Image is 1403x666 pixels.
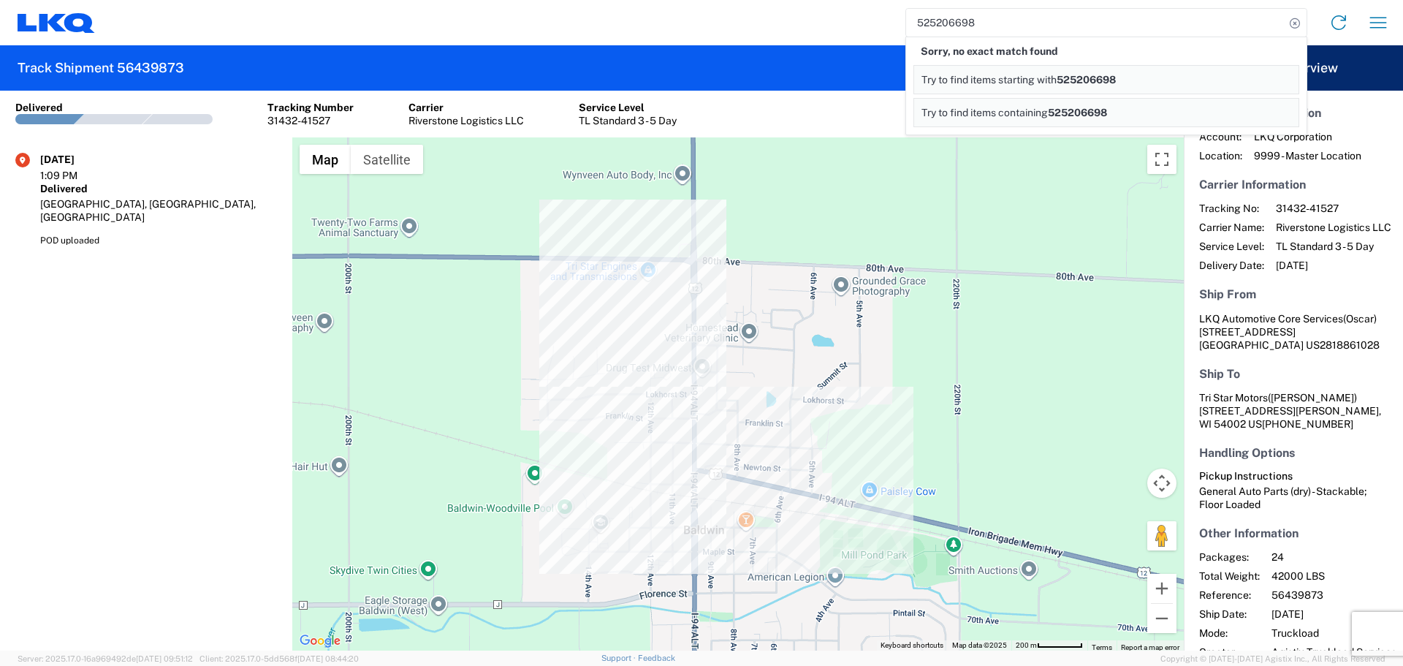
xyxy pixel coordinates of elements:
span: 56439873 [1271,589,1396,602]
span: Server: 2025.17.0-16a969492de [18,654,193,663]
span: Map data ©2025 [952,641,1007,649]
span: Client: 2025.17.0-5dd568f [199,654,359,663]
span: Mode: [1199,627,1260,640]
span: Tri Star Motors [STREET_ADDRESS] [1199,392,1357,417]
div: [DATE] [40,153,113,166]
span: Account: [1199,130,1242,143]
span: Riverstone Logistics LLC [1276,221,1391,234]
span: Total Weight: [1199,569,1260,583]
div: Sorry, no exact match found [913,37,1299,65]
span: Try to find items starting with [921,74,1057,86]
span: Copyright © [DATE]-[DATE] Agistix Inc., All Rights Reserved [1160,652,1385,665]
span: Ship Date: [1199,608,1260,621]
a: Feedback [638,654,675,662]
div: 31432-41527 [267,114,354,127]
img: Google [296,632,344,651]
span: 31432-41527 [1276,202,1391,215]
button: Drag Pegman onto the map to open Street View [1147,521,1176,550]
span: [DATE] 09:51:12 [136,654,193,663]
span: Tracking No: [1199,202,1264,215]
input: Shipment, tracking or reference number [906,9,1285,37]
span: 200 m [1016,641,1037,649]
span: Location: [1199,149,1242,162]
button: Show street map [300,145,351,174]
span: Try to find items containing [921,107,1048,118]
span: Agistix Truckload Services [1271,646,1396,659]
span: 525206698 [1057,74,1116,86]
span: [DATE] 08:44:20 [297,654,359,663]
span: Creator: [1199,646,1260,659]
button: Map camera controls [1147,469,1176,498]
span: TL Standard 3 - 5 Day [1276,240,1391,253]
span: 525206698 [1048,107,1107,118]
span: Service Level: [1199,240,1264,253]
span: LKQ Corporation [1254,130,1361,143]
h5: Carrier Information [1199,178,1388,192]
span: [PHONE_NUMBER] [1262,418,1353,430]
span: LKQ Automotive Core Services [1199,313,1343,325]
button: Keyboard shortcuts [881,640,943,651]
span: [DATE] [1271,608,1396,621]
a: Support [601,654,638,662]
span: [DATE] [1276,259,1391,272]
h5: Ship From [1199,287,1388,301]
div: 1:09 PM [40,169,113,182]
h5: Other Information [1199,526,1388,540]
button: Zoom out [1147,604,1176,633]
h5: Ship To [1199,367,1388,381]
span: Carrier Name: [1199,221,1264,234]
span: (Oscar) [1343,313,1377,325]
button: Map Scale: 200 m per 59 pixels [1011,640,1087,651]
div: Carrier [408,101,524,114]
button: Zoom in [1147,574,1176,603]
div: [GEOGRAPHIC_DATA], [GEOGRAPHIC_DATA], [GEOGRAPHIC_DATA] [40,197,277,224]
span: 9999 - Master Location [1254,149,1361,162]
button: Toggle fullscreen view [1147,145,1176,174]
div: Tracking Number [267,101,354,114]
span: Truckload [1271,627,1396,640]
div: General Auto Parts (dry) - Stackable; Floor Loaded [1199,485,1388,511]
span: [STREET_ADDRESS] [1199,326,1296,338]
span: Reference: [1199,589,1260,602]
h2: Track Shipment 56439873 [18,59,184,77]
div: Delivered [40,182,277,195]
div: TL Standard 3 - 5 Day [579,114,677,127]
span: ([PERSON_NAME]) [1268,392,1357,404]
span: Packages: [1199,550,1260,564]
div: POD uploaded [40,234,277,247]
button: Show satellite imagery [351,145,423,174]
h6: Pickup Instructions [1199,470,1388,483]
span: 2818861028 [1320,339,1380,351]
span: 24 [1271,550,1396,564]
div: Riverstone Logistics LLC [408,114,524,127]
address: [PERSON_NAME], WI 54002 US [1199,391,1388,431]
a: Report a map error [1121,643,1179,651]
div: Service Level [579,101,677,114]
a: Open this area in Google Maps (opens a new window) [296,632,344,651]
div: Delivered [15,101,63,114]
h5: Handling Options [1199,446,1388,460]
span: Delivery Date: [1199,259,1264,272]
span: 42000 LBS [1271,569,1396,583]
a: Terms [1092,643,1112,651]
address: [GEOGRAPHIC_DATA] US [1199,312,1388,352]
